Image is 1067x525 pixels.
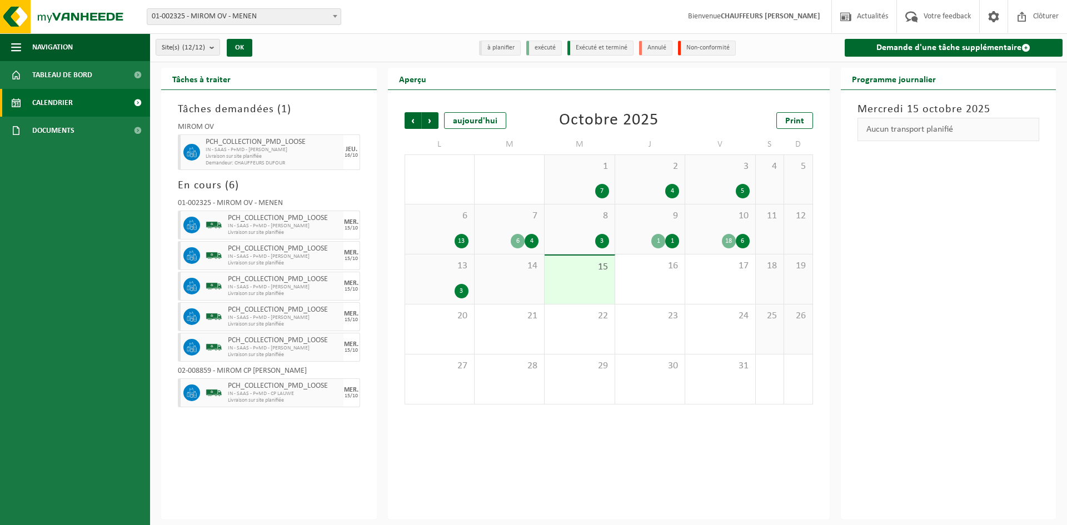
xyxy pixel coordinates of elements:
[228,306,341,314] span: PCH_COLLECTION_PMD_LOOSE
[228,382,341,391] span: PCH_COLLECTION_PMD_LOOSE
[721,12,820,21] strong: CHAUFFEURS [PERSON_NAME]
[344,280,358,287] div: MER.
[550,310,609,322] span: 22
[388,68,437,89] h2: Aperçu
[736,234,750,248] div: 6
[229,180,235,191] span: 6
[722,234,736,248] div: 18
[776,112,813,129] a: Print
[228,284,341,291] span: IN - SAAS - P+MD - [PERSON_NAME]
[511,234,525,248] div: 6
[479,41,521,56] li: à planifier
[615,134,685,154] td: J
[790,210,806,222] span: 12
[206,384,222,401] img: BL-SO-LV
[790,310,806,322] span: 26
[345,256,358,262] div: 15/10
[228,321,341,328] span: Livraison sur site planifiée
[857,101,1040,118] h3: Mercredi 15 octobre 2025
[845,39,1063,57] a: Demande d'une tâche supplémentaire
[345,287,358,292] div: 15/10
[790,161,806,173] span: 5
[228,391,341,397] span: IN - SAAS - P+MD - CP LAUWE
[691,161,749,173] span: 3
[761,210,778,222] span: 11
[621,161,679,173] span: 2
[595,184,609,198] div: 7
[665,234,679,248] div: 1
[639,41,672,56] li: Annulé
[621,310,679,322] span: 23
[162,39,205,56] span: Site(s)
[206,278,222,294] img: BL-SO-LV
[206,308,222,325] img: BL-SO-LV
[344,311,358,317] div: MER.
[228,336,341,345] span: PCH_COLLECTION_PMD_LOOSE
[405,134,475,154] td: L
[281,104,287,115] span: 1
[525,234,539,248] div: 4
[32,61,92,89] span: Tableau de bord
[228,260,341,267] span: Livraison sur site planifiée
[736,184,750,198] div: 5
[691,260,749,272] span: 17
[550,360,609,372] span: 29
[480,310,539,322] span: 21
[480,210,539,222] span: 7
[182,44,205,51] count: (12/12)
[685,134,755,154] td: V
[784,134,812,154] td: D
[228,352,341,358] span: Livraison sur site planifiée
[344,387,358,393] div: MER.
[691,210,749,222] span: 10
[228,291,341,297] span: Livraison sur site planifiée
[691,360,749,372] span: 31
[550,161,609,173] span: 1
[621,360,679,372] span: 30
[621,260,679,272] span: 16
[345,153,358,158] div: 16/10
[480,360,539,372] span: 28
[228,229,341,236] span: Livraison sur site planifiée
[228,345,341,352] span: IN - SAAS - P+MD - [PERSON_NAME]
[405,112,421,129] span: Précédent
[228,397,341,404] span: Livraison sur site planifiée
[559,112,659,129] div: Octobre 2025
[595,234,609,248] div: 3
[228,223,341,229] span: IN - SAAS - P+MD - [PERSON_NAME]
[147,9,341,24] span: 01-002325 - MIROM OV - MENEN
[344,219,358,226] div: MER.
[455,234,468,248] div: 13
[651,234,665,248] div: 1
[206,247,222,264] img: BL-SO-LV
[206,147,341,153] span: IN - SAAS - P+MD - [PERSON_NAME]
[411,210,468,222] span: 6
[761,161,778,173] span: 4
[526,41,562,56] li: exécuté
[841,68,947,89] h2: Programme journalier
[422,112,438,129] span: Suivant
[206,153,341,160] span: Livraison sur site planifiée
[206,160,341,167] span: Demandeur: CHAUFFEURS DUFOUR
[545,134,615,154] td: M
[344,249,358,256] div: MER.
[411,260,468,272] span: 13
[228,314,341,321] span: IN - SAAS - P+MD - [PERSON_NAME]
[785,117,804,126] span: Print
[665,184,679,198] div: 4
[345,348,358,353] div: 15/10
[691,310,749,322] span: 24
[147,8,341,25] span: 01-002325 - MIROM OV - MENEN
[227,39,252,57] button: OK
[480,260,539,272] span: 14
[178,123,360,134] div: MIROM OV
[161,68,242,89] h2: Tâches à traiter
[206,138,341,147] span: PCH_COLLECTION_PMD_LOOSE
[178,101,360,118] h3: Tâches demandées ( )
[857,118,1040,141] div: Aucun transport planifié
[178,177,360,194] h3: En cours ( )
[32,117,74,144] span: Documents
[550,210,609,222] span: 8
[756,134,784,154] td: S
[228,275,341,284] span: PCH_COLLECTION_PMD_LOOSE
